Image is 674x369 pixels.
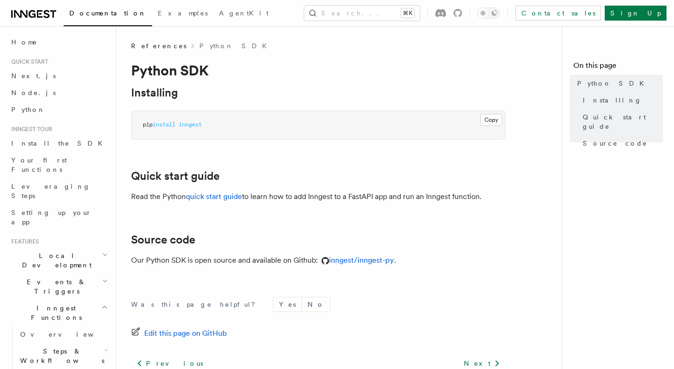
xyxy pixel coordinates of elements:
[7,101,110,118] a: Python
[583,112,663,131] span: Quick start guide
[573,75,663,92] a: Python SDK
[7,152,110,178] a: Your first Functions
[7,84,110,101] a: Node.js
[7,273,110,300] button: Events & Triggers
[7,277,102,296] span: Events & Triggers
[131,62,505,79] h1: Python SDK
[302,297,330,311] button: No
[143,121,153,128] span: pip
[213,3,274,25] a: AgentKit
[158,9,208,17] span: Examples
[152,3,213,25] a: Examples
[131,41,186,51] span: References
[7,34,110,51] a: Home
[605,6,667,21] a: Sign Up
[179,121,202,128] span: inngest
[16,347,104,365] span: Steps & Workflows
[16,326,110,343] a: Overview
[131,233,195,246] a: Source code
[7,58,48,66] span: Quick start
[7,125,52,133] span: Inngest tour
[401,8,414,18] kbd: ⌘K
[131,86,178,99] a: Installing
[199,41,272,51] a: Python SDK
[7,300,110,326] button: Inngest Functions
[131,190,505,203] p: Read the Python to learn how to add Inngest to a FastAPI app and run an Inngest function.
[577,79,650,88] span: Python SDK
[273,297,301,311] button: Yes
[573,60,663,75] h4: On this page
[7,238,39,245] span: Features
[515,6,601,21] a: Contact sales
[11,140,108,147] span: Install the SDK
[579,92,663,109] a: Installing
[7,247,110,273] button: Local Development
[11,106,45,113] span: Python
[480,114,502,126] button: Copy
[7,204,110,230] a: Setting up your app
[7,135,110,152] a: Install the SDK
[7,67,110,84] a: Next.js
[16,343,110,369] button: Steps & Workflows
[144,327,227,340] span: Edit this page on GitHub
[11,183,90,199] span: Leveraging Steps
[69,9,147,17] span: Documentation
[131,300,262,309] p: Was this page helpful?
[7,251,102,270] span: Local Development
[11,156,67,173] span: Your first Functions
[186,192,242,201] a: quick start guide
[11,209,92,226] span: Setting up your app
[131,327,227,340] a: Edit this page on GitHub
[583,139,647,148] span: Source code
[579,109,663,135] a: Quick start guide
[20,331,117,338] span: Overview
[11,72,56,80] span: Next.js
[7,178,110,204] a: Leveraging Steps
[579,135,663,152] a: Source code
[11,37,37,47] span: Home
[153,121,176,128] span: install
[304,6,420,21] button: Search...⌘K
[11,89,56,96] span: Node.js
[131,170,220,183] a: Quick start guide
[64,3,152,26] a: Documentation
[318,256,394,265] a: inngest/inngest-py
[583,96,642,105] span: Installing
[131,254,505,267] p: Our Python SDK is open source and available on Github: .
[7,303,101,322] span: Inngest Functions
[219,9,269,17] span: AgentKit
[477,7,500,19] button: Toggle dark mode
